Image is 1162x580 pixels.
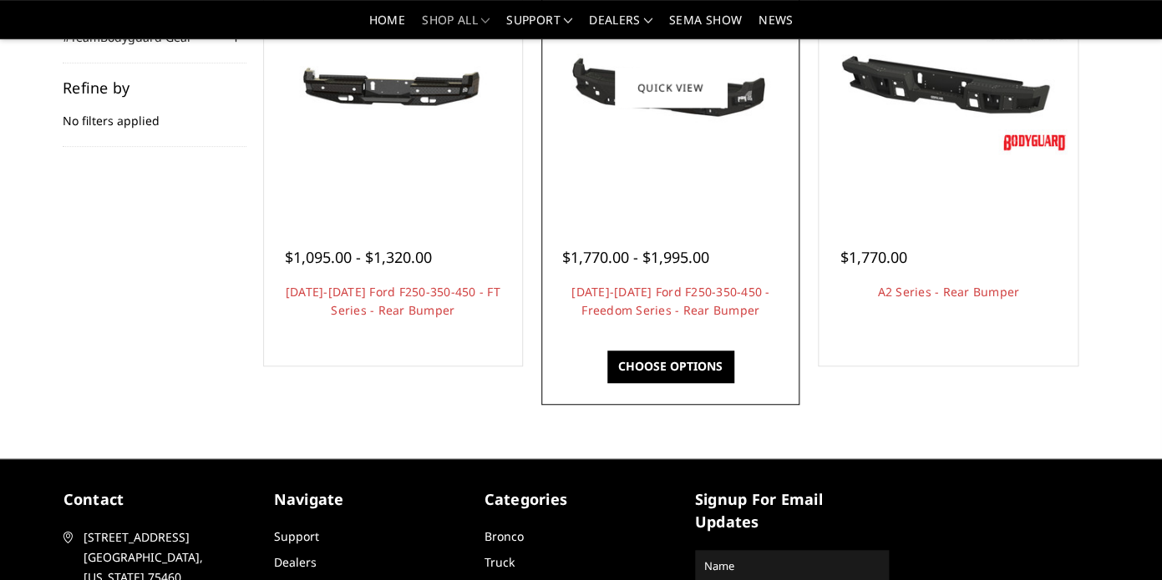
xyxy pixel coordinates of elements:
[63,80,246,147] div: No filters applied
[571,284,769,318] a: [DATE]-[DATE] Ford F250-350-450 - Freedom Series - Rear Bumper
[485,554,515,570] a: Truck
[615,68,727,107] a: Quick view
[506,14,572,38] a: Support
[63,488,257,511] h5: contact
[607,351,733,382] a: Choose Options
[286,284,500,318] a: [DATE]-[DATE] Ford F250-350-450 - FT Series - Rear Bumper
[545,28,795,147] img: 2017-2022 Ford F250-350-450 - Freedom Series - Rear Bumper
[485,528,524,544] a: Bronco
[562,247,709,267] span: $1,770.00 - $1,995.00
[840,247,906,267] span: $1,770.00
[669,14,742,38] a: SEMA Show
[274,528,319,544] a: Support
[759,14,793,38] a: News
[695,488,889,533] h5: signup for email updates
[274,554,317,570] a: Dealers
[274,488,468,511] h5: Navigate
[422,14,490,38] a: shop all
[63,80,246,95] h5: Refine by
[285,247,432,267] span: $1,095.00 - $1,320.00
[698,552,886,579] input: Name
[485,488,678,511] h5: Categories
[369,14,405,38] a: Home
[877,284,1019,300] a: A2 Series - Rear Bumper
[589,14,652,38] a: Dealers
